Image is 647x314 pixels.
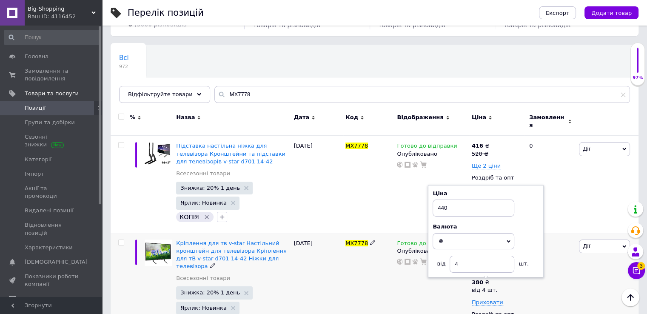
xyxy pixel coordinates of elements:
[145,142,172,166] img: Подставка настольная ножка для телевизора Кронштейны и подставки для телевизоров v-star d701 14-42
[628,262,645,279] button: Чат з покупцем3
[180,200,227,206] span: Ярлик: Новинка
[25,244,73,251] span: Характеристики
[180,214,199,220] span: КОПІЯ
[25,185,79,200] span: Акції та промокоди
[397,143,457,151] span: Готово до відправки
[25,207,74,214] span: Видалені позиції
[637,262,645,270] span: 3
[25,119,75,126] span: Групи та добірки
[621,288,639,306] button: Наверх
[28,5,91,13] span: Big-Shopping
[583,243,590,249] span: Дії
[345,240,368,246] span: MX7778
[546,10,570,16] span: Експорт
[203,214,210,220] svg: Видалити мітку
[292,136,343,233] div: [DATE]
[135,21,187,28] span: / 5000 різновидів
[472,163,501,169] span: Ще 2 ціни
[472,174,522,182] div: Роздріб та опт
[397,247,467,255] div: Опубліковано
[180,305,227,311] span: Ярлик: Новинка
[584,6,638,19] button: Додати товар
[4,30,100,45] input: Пошук
[130,114,135,121] span: %
[176,143,285,164] a: Підставка настільна ніжка для телевізора Кронштейни та підставки для телевізорів v-star d701 14-42
[25,295,47,303] span: Відгуки
[128,9,204,17] div: Перелік позицій
[25,133,79,148] span: Сезонні знижки
[28,13,102,20] div: Ваш ID: 4116452
[176,114,195,121] span: Назва
[119,63,129,70] span: 972
[583,146,590,152] span: Дії
[25,90,79,97] span: Товари та послуги
[433,223,539,231] div: Валюта
[25,53,48,60] span: Головна
[294,114,310,121] span: Дата
[524,136,577,233] div: 0
[345,114,358,121] span: Код
[472,286,497,294] div: від 4 шт.
[472,150,489,158] div: 520 ₴
[631,75,644,81] div: 97%
[472,142,489,150] div: ₴
[472,299,503,306] span: Приховати
[176,170,230,177] a: Всесезонні товари
[119,54,129,62] span: Всі
[214,86,630,103] input: Пошук по назві позиції, артикулу і пошуковим запитам
[433,190,539,197] div: Ціна
[439,238,443,244] span: ₴
[180,185,240,191] span: Знижка: 20% 1 день
[176,274,230,282] a: Всесезонні товари
[397,150,467,158] div: Опубліковано
[25,221,79,237] span: Відновлення позицій
[25,156,51,163] span: Категорії
[25,258,88,266] span: [DEMOGRAPHIC_DATA]
[25,273,79,288] span: Показники роботи компанії
[472,279,483,285] b: 380
[128,18,133,29] span: 0
[145,240,172,266] img: Крепление для тв v-star Настольный кронштейн для телевизора Крепление для тв v-star d701 14-42 Но...
[25,104,46,112] span: Позиції
[25,170,44,178] span: Імпорт
[539,6,576,19] button: Експорт
[529,114,566,129] span: Замовлення
[472,143,483,149] b: 416
[180,290,240,295] span: Знижка: 20% 1 день
[514,256,531,268] div: шт.
[25,67,79,83] span: Замовлення та повідомлення
[128,91,193,97] span: Відфільтруйте товари
[591,10,632,16] span: Додати товар
[397,114,443,121] span: Відображення
[397,240,457,249] span: Готово до відправки
[472,279,497,286] div: ₴
[472,114,486,121] span: Ціна
[345,143,368,149] span: MX7778
[176,240,286,270] a: Кріплення для тв v-star Настільний кронштейн для телевізора Кріплення для тВ v-star d701 14-42 Ні...
[433,256,450,268] div: від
